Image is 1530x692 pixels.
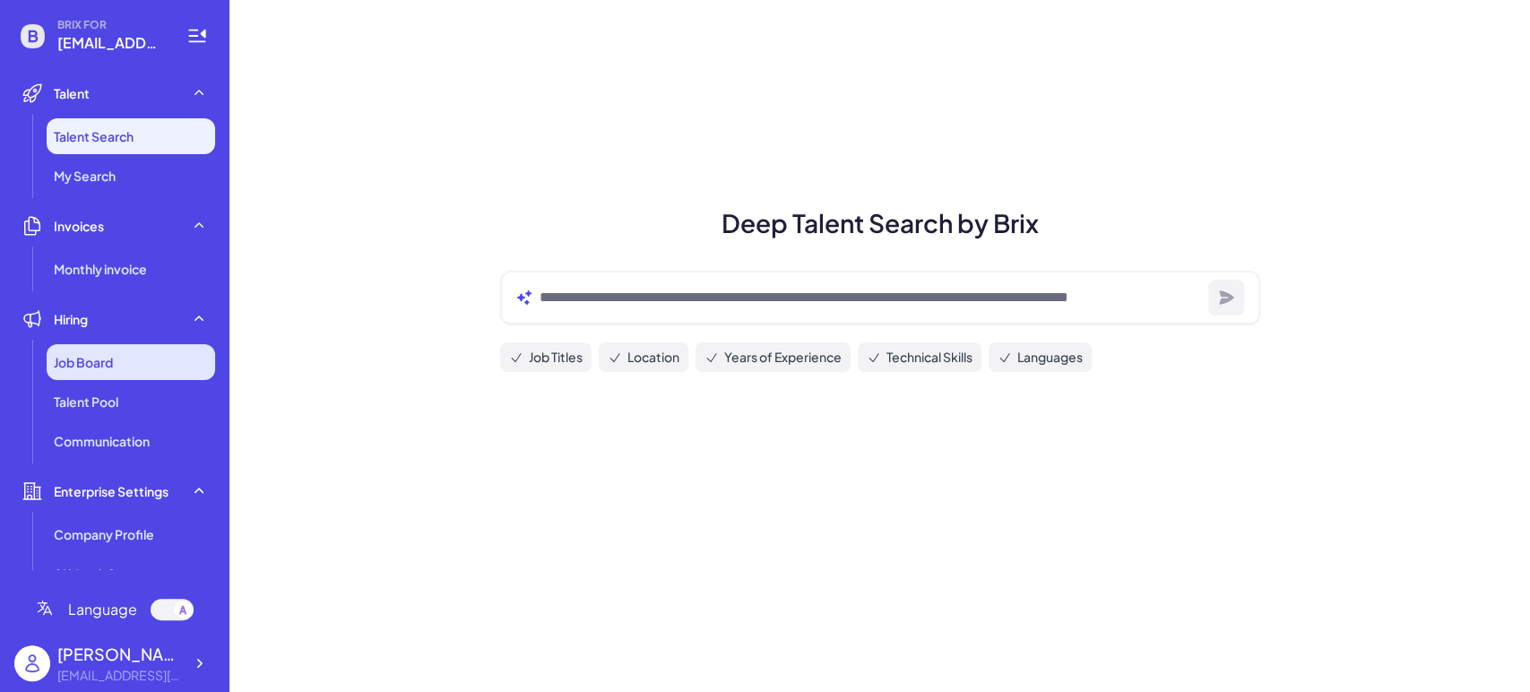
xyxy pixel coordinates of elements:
[54,525,154,543] span: Company Profile
[68,599,137,620] span: Language
[1017,348,1083,367] span: Languages
[54,310,88,328] span: Hiring
[54,260,147,278] span: Monthly invoice
[886,348,972,367] span: Technical Skills
[54,127,134,145] span: Talent Search
[54,565,143,583] span: AI Match Score
[54,393,118,411] span: Talent Pool
[724,348,842,367] span: Years of Experience
[54,217,104,235] span: Invoices
[14,645,50,681] img: user_logo.png
[57,18,165,32] span: BRIX FOR
[57,642,183,666] div: neng
[479,204,1282,242] h1: Deep Talent Search by Brix
[627,348,679,367] span: Location
[54,167,116,185] span: My Search
[54,84,90,102] span: Talent
[57,666,183,685] div: laizhineng689@gmail.com
[54,432,150,450] span: Communication
[54,353,113,371] span: Job Board
[529,348,583,367] span: Job Titles
[57,32,165,54] span: laizhineng689@gmail.com
[54,482,169,500] span: Enterprise Settings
